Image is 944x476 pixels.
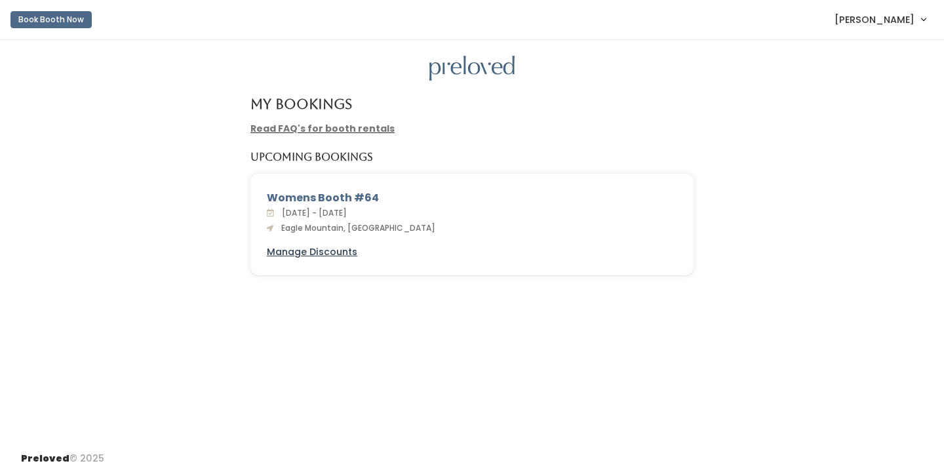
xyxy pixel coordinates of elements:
a: Book Booth Now [10,5,92,34]
img: preloved logo [429,56,515,81]
span: Eagle Mountain, [GEOGRAPHIC_DATA] [276,222,435,233]
button: Book Booth Now [10,11,92,28]
a: Manage Discounts [267,245,357,259]
span: [DATE] - [DATE] [277,207,347,218]
a: [PERSON_NAME] [821,5,939,33]
a: Read FAQ's for booth rentals [250,122,395,135]
div: Womens Booth #64 [267,190,677,206]
h5: Upcoming Bookings [250,151,373,163]
u: Manage Discounts [267,245,357,258]
div: © 2025 [21,441,104,466]
span: Preloved [21,452,69,465]
span: [PERSON_NAME] [835,12,914,27]
h4: My Bookings [250,96,352,111]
